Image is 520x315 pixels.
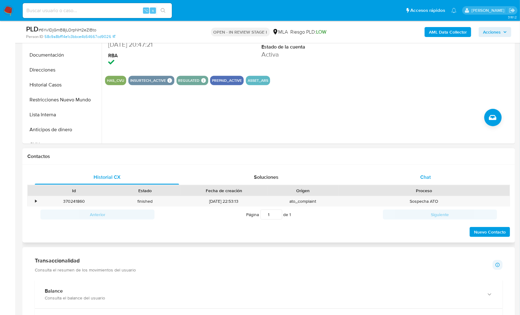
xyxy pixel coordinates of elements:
button: Anterior [40,210,154,220]
span: Nuevo Contacto [474,228,506,236]
div: [DATE] 22:53:13 [181,196,267,206]
span: LOW [316,28,327,35]
div: • [35,198,37,204]
button: Nuevo Contacto [470,227,510,237]
button: Direcciones [24,63,102,77]
input: Buscar usuario o caso... [23,7,172,15]
dt: Estado de la cuenta [261,44,357,50]
div: Origen [272,188,334,194]
span: Accesos rápidos [410,7,445,14]
div: Proceso [343,188,505,194]
div: ato_complaint [267,196,338,206]
span: # 6Yv1DjGmB8jLOrpNH2eZlBto [39,27,96,33]
button: Lista Interna [24,107,102,122]
span: Chat [420,174,431,181]
button: Restricciones Nuevo Mundo [24,92,102,107]
span: 1 [290,211,291,218]
div: finished [110,196,181,206]
span: Historial CX [94,174,121,181]
dd: Activa [261,50,357,59]
span: 3.161.2 [508,15,517,20]
span: Página de [246,210,291,220]
p: OPEN - IN REVIEW STAGE I [211,28,270,36]
b: Person ID [26,34,43,39]
div: Sospecha ATO [338,196,510,206]
button: Anticipos de dinero [24,122,102,137]
span: ⌥ [144,7,148,13]
div: MLA [272,29,288,35]
button: AML Data Collector [425,27,471,37]
button: Historial Casos [24,77,102,92]
span: Acciones [483,27,501,37]
span: Riesgo PLD: [291,29,327,35]
button: Documentación [24,48,102,63]
div: Fecha de creación [185,188,263,194]
button: search-icon [157,6,169,15]
button: CVU [24,137,102,152]
span: s [152,7,154,13]
b: AML Data Collector [429,27,467,37]
button: Acciones [479,27,511,37]
a: Notificaciones [451,8,457,13]
button: Siguiente [383,210,497,220]
a: Salir [509,7,515,14]
p: jian.marin@mercadolibre.com [472,7,507,13]
div: Id [43,188,105,194]
b: PLD [26,24,39,34]
dt: RBA [108,52,204,59]
div: 370241860 [39,196,110,206]
dd: [DATE] 20:47:21 [108,40,204,49]
span: Soluciones [254,174,278,181]
a: 58c9a8bff14e1c3bbce4b54667cd9026 [44,34,115,39]
div: Estado [114,188,177,194]
h1: Contactos [27,153,510,160]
